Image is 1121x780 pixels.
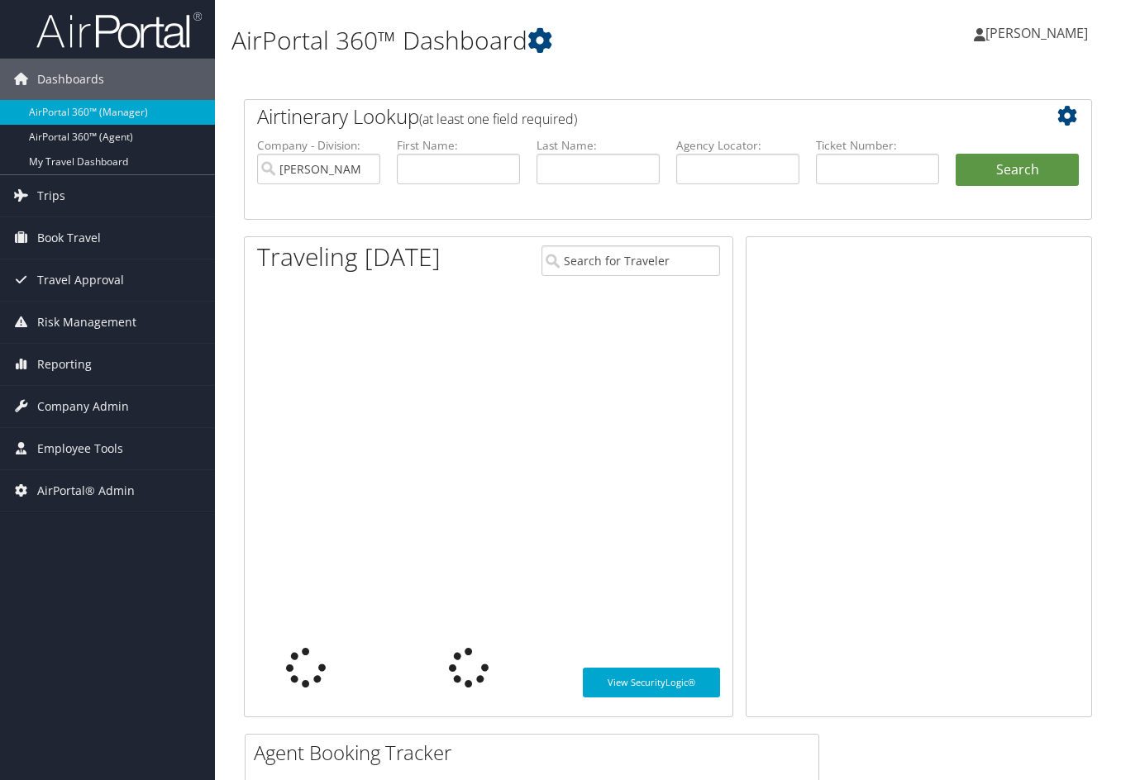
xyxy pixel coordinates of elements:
span: Employee Tools [37,428,123,469]
span: Travel Approval [37,259,124,301]
label: Agency Locator: [676,137,799,154]
span: Reporting [37,344,92,385]
span: AirPortal® Admin [37,470,135,511]
span: Risk Management [37,302,136,343]
label: First Name: [397,137,520,154]
label: Company - Division: [257,137,380,154]
span: [PERSON_NAME] [985,24,1088,42]
label: Last Name: [537,137,660,154]
span: Book Travel [37,217,101,259]
span: Company Admin [37,386,129,427]
h2: Airtinerary Lookup [257,102,1009,131]
h1: AirPortal 360™ Dashboard [231,23,813,58]
a: [PERSON_NAME] [974,8,1104,58]
button: Search [956,154,1079,187]
label: Ticket Number: [816,137,939,154]
h2: Agent Booking Tracker [254,739,818,767]
h1: Traveling [DATE] [257,240,441,274]
span: Dashboards [37,59,104,100]
input: Search for Traveler [541,245,720,276]
a: View SecurityLogic® [583,668,721,697]
img: airportal-logo.png [36,11,202,50]
span: Trips [37,175,65,216]
span: (at least one field required) [419,110,577,128]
